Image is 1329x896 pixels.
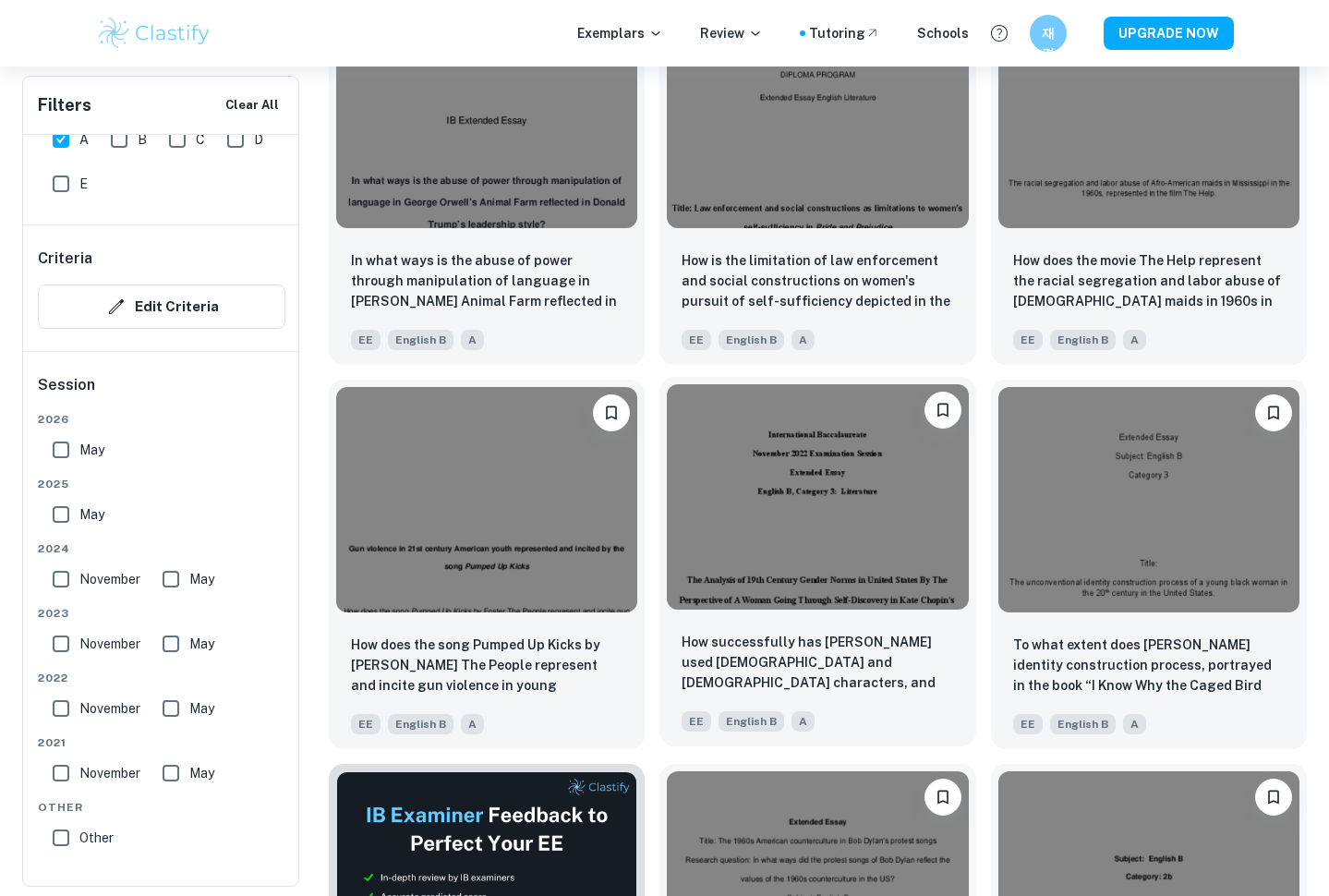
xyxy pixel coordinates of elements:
[189,698,214,719] span: May
[138,129,147,150] span: B
[791,330,815,350] span: A
[79,569,140,589] span: November
[189,634,214,654] span: May
[924,392,961,429] button: Bookmark
[196,129,205,150] span: C
[1123,330,1146,350] span: A
[1255,779,1292,816] button: Bookmark
[38,476,285,492] span: 2025
[682,632,953,695] p: How successfully has Kate Chopin used male and female characters, and symbols and imagery through...
[79,828,114,848] span: Other
[1050,330,1116,350] span: English B
[38,411,285,428] span: 2026
[682,250,953,313] p: How is the limitation of law enforcement and social constructions on women's pursuit of self-suff...
[189,569,214,589] span: May
[38,605,285,622] span: 2023
[682,330,711,350] span: EE
[667,384,968,611] img: English B EE example thumbnail: How successfully has Kate Chopin used m
[1013,250,1285,313] p: How does the movie The Help represent the racial segregation and labor abuse of Afro-American mai...
[924,779,961,816] button: Bookmark
[351,714,381,734] span: EE
[79,698,140,719] span: November
[719,330,784,350] span: English B
[388,330,453,350] span: English B
[659,380,975,750] a: BookmarkHow successfully has Kate Chopin used male and female characters, and symbols and imagery...
[79,174,88,194] span: E
[38,92,91,118] h6: Filters
[38,248,92,270] h6: Criteria
[1255,394,1292,431] button: Bookmark
[667,2,968,228] img: English B EE example thumbnail: How is the limitation of law enforcement
[254,129,263,150] span: D
[998,2,1299,228] img: English B EE example thumbnail: How does the movie The Help represent th
[719,711,784,732] span: English B
[700,23,763,43] p: Review
[79,129,89,150] span: A
[984,18,1015,49] button: Help and Feedback
[38,734,285,751] span: 2021
[791,711,815,732] span: A
[38,540,285,557] span: 2024
[79,504,104,525] span: May
[336,387,637,613] img: English B EE example thumbnail: How does the song Pumped Up Kicks by Fos
[1123,714,1146,734] span: A
[79,763,140,783] span: November
[221,91,284,119] button: Clear All
[1030,15,1067,52] button: 재경
[96,15,213,52] img: Clastify logo
[998,387,1299,613] img: English B EE example thumbnail: To what extent does Maya Angelou’s ident
[1013,714,1043,734] span: EE
[917,23,969,43] a: Schools
[809,23,880,43] a: Tutoring
[1037,23,1058,43] h6: 재경
[682,711,711,732] span: EE
[461,714,484,734] span: A
[1050,714,1116,734] span: English B
[79,634,140,654] span: November
[991,380,1307,750] a: BookmarkTo what extent does Maya Angelou’s identity construction process, portrayed in the book “...
[38,374,285,411] h6: Session
[577,23,663,43] p: Exemplars
[388,714,453,734] span: English B
[351,635,622,697] p: How does the song Pumped Up Kicks by Foster The People represent and incite gun violence in young...
[38,285,285,329] button: Edit Criteria
[336,2,637,228] img: English B EE example thumbnail: In what ways is the abuse of power thro
[1013,635,1285,697] p: To what extent does Maya Angelou’s identity construction process, portrayed in the book “I Know W...
[38,799,285,816] span: Other
[351,250,622,313] p: In what ways is the abuse of power through manipulation of language in George Orwell’s Animal Far...
[461,330,484,350] span: A
[189,763,214,783] span: May
[351,330,381,350] span: EE
[1104,17,1234,50] button: UPGRADE NOW
[38,670,285,686] span: 2022
[329,380,645,750] a: BookmarkHow does the song Pumped Up Kicks by Foster The People represent and incite gun violence ...
[593,394,630,431] button: Bookmark
[79,440,104,460] span: May
[1013,330,1043,350] span: EE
